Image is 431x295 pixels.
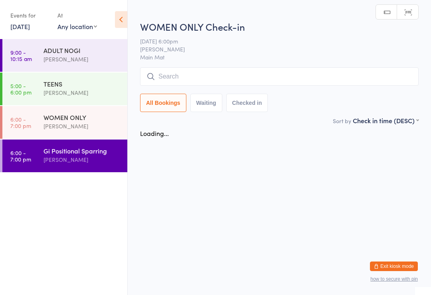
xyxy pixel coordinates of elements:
[2,73,127,105] a: 5:00 -6:00 pmTEENS[PERSON_NAME]
[370,262,418,271] button: Exit kiosk mode
[2,106,127,139] a: 6:00 -7:00 pmWOMEN ONLY[PERSON_NAME]
[333,117,351,125] label: Sort by
[353,116,419,125] div: Check in time (DESC)
[370,276,418,282] button: how to secure with pin
[140,45,406,53] span: [PERSON_NAME]
[140,53,419,61] span: Main Mat
[140,67,419,86] input: Search
[140,37,406,45] span: [DATE] 6:00pm
[2,39,127,72] a: 9:00 -10:15 amADULT NOGI[PERSON_NAME]
[43,88,121,97] div: [PERSON_NAME]
[10,22,30,31] a: [DATE]
[43,113,121,122] div: WOMEN ONLY
[43,122,121,131] div: [PERSON_NAME]
[190,94,222,112] button: Waiting
[43,155,121,164] div: [PERSON_NAME]
[10,83,32,95] time: 5:00 - 6:00 pm
[2,140,127,172] a: 6:00 -7:00 pmGi Positional Sparring[PERSON_NAME]
[10,9,49,22] div: Events for
[10,149,31,162] time: 6:00 - 7:00 pm
[43,79,121,88] div: TEENS
[140,20,419,33] h2: WOMEN ONLY Check-in
[10,116,31,129] time: 6:00 - 7:00 pm
[57,9,97,22] div: At
[226,94,268,112] button: Checked in
[140,129,169,138] div: Loading...
[43,55,121,64] div: [PERSON_NAME]
[140,94,186,112] button: All Bookings
[57,22,97,31] div: Any location
[43,146,121,155] div: Gi Positional Sparring
[10,49,32,62] time: 9:00 - 10:15 am
[43,46,121,55] div: ADULT NOGI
